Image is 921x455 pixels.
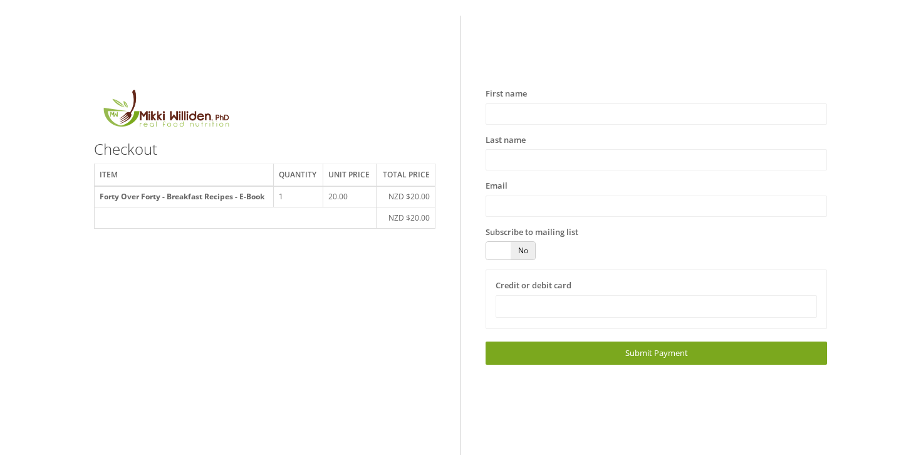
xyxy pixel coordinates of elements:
th: Forty Over Forty - Breakfast Recipes - E-Book [95,186,274,207]
img: MikkiLogoMain.png [94,88,237,135]
th: Quantity [274,164,323,186]
label: Credit or debit card [496,280,571,292]
th: Unit price [323,164,377,186]
td: 1 [274,186,323,207]
th: Total price [376,164,435,186]
h3: Checkout [94,141,435,157]
label: Last name [486,134,526,147]
iframe: Secure card payment input frame [504,301,809,311]
th: Item [95,164,274,186]
td: 20.00 [323,186,377,207]
td: NZD $20.00 [376,207,435,229]
span: No [511,242,535,259]
label: Email [486,180,507,192]
a: Submit Payment [486,342,827,365]
label: Subscribe to mailing list [486,226,578,239]
label: First name [486,88,527,100]
td: NZD $20.00 [376,186,435,207]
